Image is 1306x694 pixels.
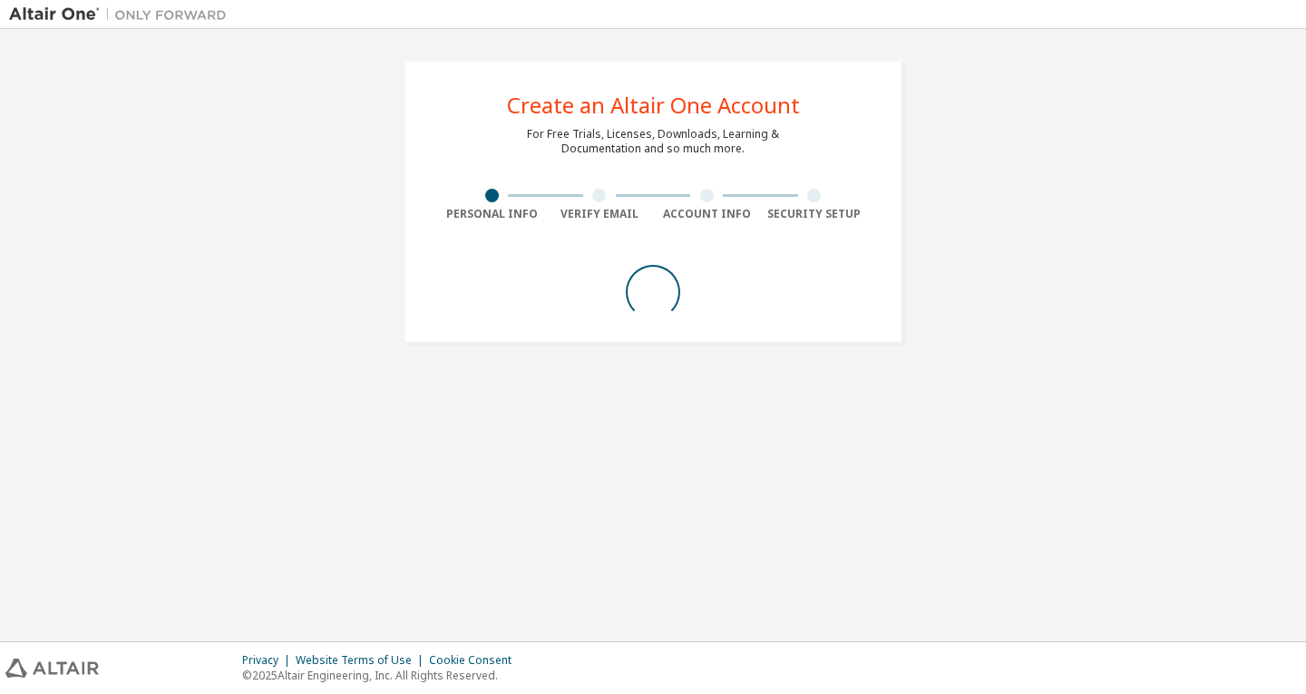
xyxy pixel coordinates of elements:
img: altair_logo.svg [5,659,99,678]
div: Create an Altair One Account [507,94,800,116]
div: Account Info [653,207,761,221]
div: Personal Info [438,207,546,221]
div: Verify Email [546,207,654,221]
div: Security Setup [761,207,869,221]
div: Privacy [242,653,296,668]
div: Website Terms of Use [296,653,429,668]
div: Cookie Consent [429,653,522,668]
div: For Free Trials, Licenses, Downloads, Learning & Documentation and so much more. [527,127,779,156]
p: © 2025 Altair Engineering, Inc. All Rights Reserved. [242,668,522,683]
img: Altair One [9,5,236,24]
